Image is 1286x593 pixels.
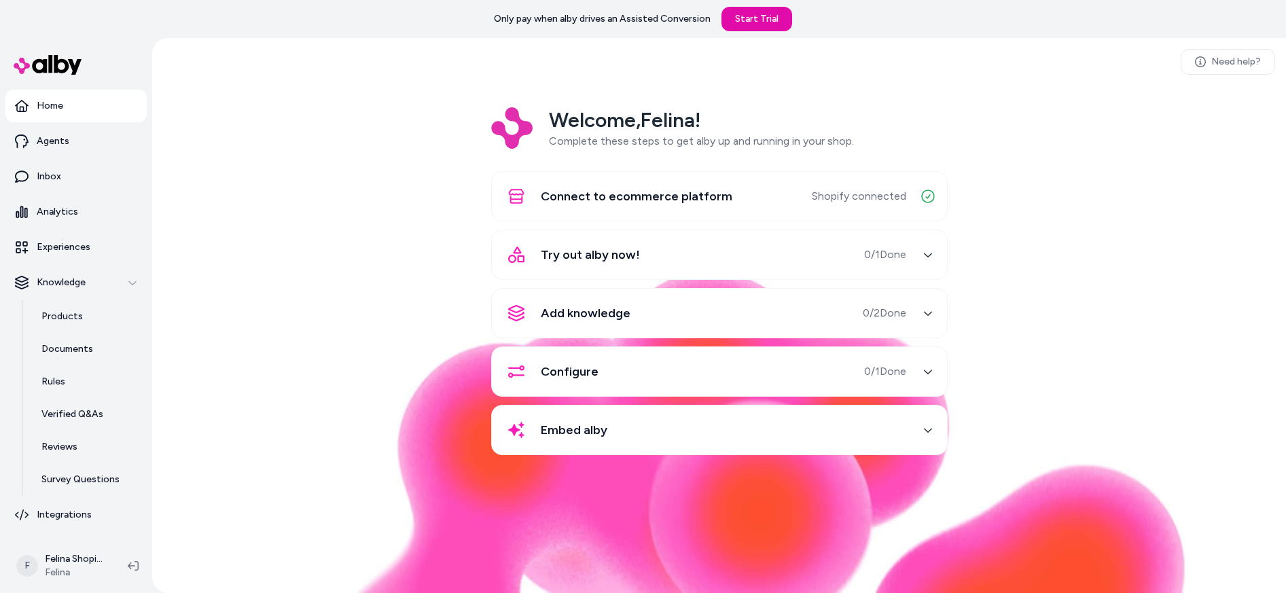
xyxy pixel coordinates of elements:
span: Configure [541,362,599,381]
button: Knowledge [5,266,147,299]
p: Survey Questions [41,473,120,486]
img: Logo [491,107,533,149]
button: Connect to ecommerce platformShopify connected [500,180,939,213]
button: Add knowledge0/2Done [500,297,939,329]
p: Analytics [37,205,78,219]
h2: Welcome, Felina ! [549,107,854,133]
span: F [16,555,38,577]
p: Agents [37,134,69,148]
span: 0 / 2 Done [863,305,906,321]
p: Home [37,99,63,113]
button: FFelina ShopifyFelina [8,544,117,588]
p: Products [41,310,83,323]
button: Configure0/1Done [500,355,939,388]
span: Add knowledge [541,304,630,323]
a: Rules [28,365,147,398]
p: Only pay when alby drives an Assisted Conversion [494,12,711,26]
span: 0 / 1 Done [864,247,906,263]
p: Experiences [37,240,90,254]
a: Agents [5,125,147,158]
a: Inbox [5,160,147,193]
span: Try out alby now! [541,245,640,264]
a: Experiences [5,231,147,264]
p: Reviews [41,440,77,454]
a: Survey Questions [28,463,147,496]
a: Reviews [28,431,147,463]
p: Documents [41,342,93,356]
span: Connect to ecommerce platform [541,187,732,206]
p: Inbox [37,170,61,183]
a: Verified Q&As [28,398,147,431]
button: Embed alby [500,414,939,446]
p: Verified Q&As [41,408,103,421]
a: Products [28,300,147,333]
span: Felina [45,566,106,579]
span: 0 / 1 Done [864,363,906,380]
a: Documents [28,333,147,365]
a: Start Trial [721,7,792,31]
p: Knowledge [37,276,86,289]
p: Integrations [37,508,92,522]
span: Complete these steps to get alby up and running in your shop. [549,134,854,147]
span: Shopify connected [812,188,906,204]
a: Home [5,90,147,122]
a: Integrations [5,499,147,531]
p: Rules [41,375,65,389]
a: Need help? [1181,49,1275,75]
button: Try out alby now!0/1Done [500,238,939,271]
p: Felina Shopify [45,552,106,566]
img: alby Logo [14,55,82,75]
span: Embed alby [541,420,607,439]
a: Analytics [5,196,147,228]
